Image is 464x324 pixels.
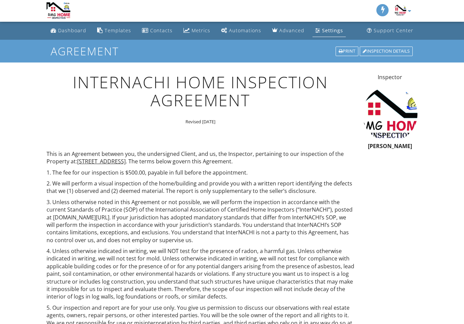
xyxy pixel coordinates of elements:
[47,180,355,195] p: 2. We will perform a visual inspection of the home/building and provide you with a written report...
[139,24,175,37] a: Contacts
[362,73,417,81] p: Inspector
[322,27,343,34] div: Settings
[269,24,307,37] a: Advanced
[105,27,131,34] div: Templates
[181,24,213,37] a: Metrics
[47,2,70,20] img: RMG.home inspection
[150,27,173,34] div: Contacts
[394,4,406,16] img: 84381f2f8ea445b8a5dd0b1fa3da8714.jpeg
[218,24,264,37] a: Automations (Basic)
[359,46,413,57] a: Inspection Details
[364,24,416,37] a: Support Center
[229,27,261,34] div: Automations
[362,143,417,149] h6: [PERSON_NAME]
[336,47,358,56] div: Print
[374,27,413,34] div: Support Center
[51,45,413,57] h1: Agreement
[94,24,134,37] a: Templates
[335,46,359,57] a: Print
[47,73,355,109] h1: INTERNACHI Home Inspection Agreement
[313,24,346,37] a: Settings
[48,24,89,37] a: Dashboard
[47,150,355,165] p: This is an Agreement between you, the undersigned Client, and us, the Inspector, pertaining to ou...
[47,169,355,176] p: 1. The fee for our inspection is $500.00, payable in full before the appointment.
[360,47,413,56] div: Inspection Details
[47,247,355,301] p: 4. Unless otherwise indicated in writing, we will NOT test for the presence of radon, a harmful g...
[58,27,86,34] div: Dashboard
[362,87,417,142] img: 84381f2f8ea445b8a5dd0b1fa3da8714.jpeg
[279,27,304,34] div: Advanced
[192,27,210,34] div: Metrics
[77,158,126,165] span: [STREET_ADDRESS]
[47,119,355,125] p: Revised [DATE]
[47,198,355,244] p: 3. Unless otherwise noted in this Agreement or not possible, we will perform the inspection in ac...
